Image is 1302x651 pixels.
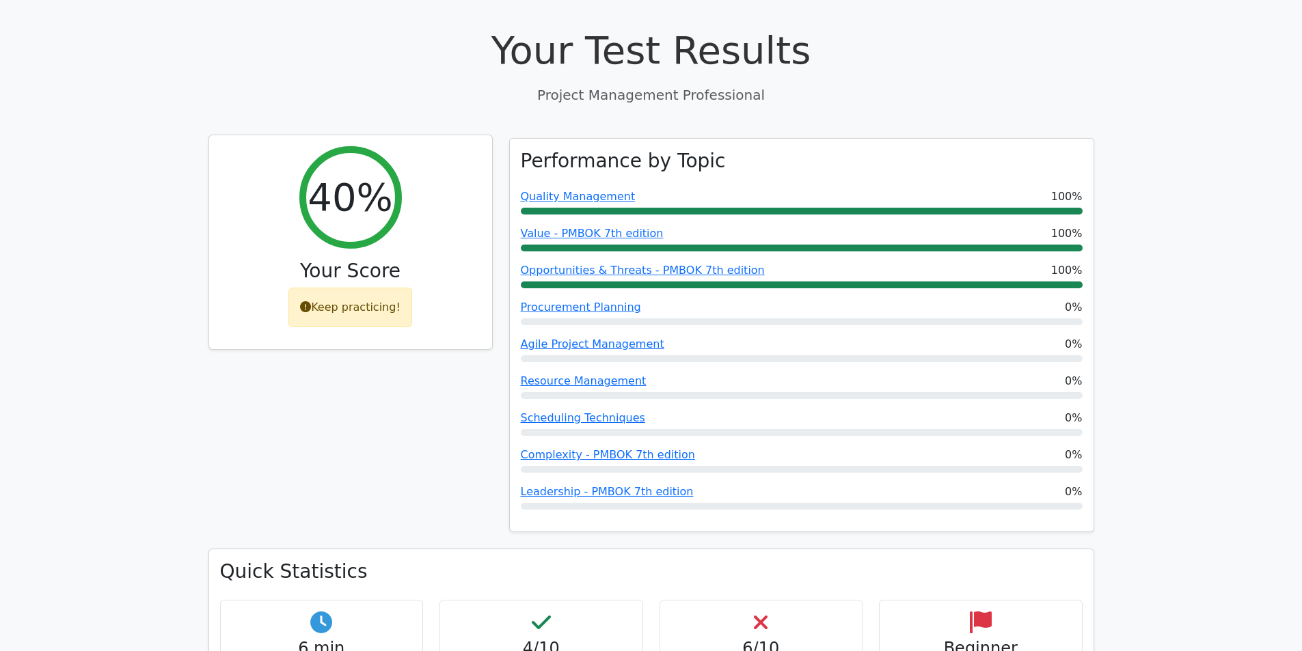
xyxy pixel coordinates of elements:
[1051,189,1083,205] span: 100%
[521,374,647,387] a: Resource Management
[521,150,726,173] h3: Performance by Topic
[1065,484,1082,500] span: 0%
[220,560,1083,583] h3: Quick Statistics
[521,301,641,314] a: Procurement Planning
[1065,410,1082,426] span: 0%
[521,227,664,240] a: Value - PMBOK 7th edition
[521,485,694,498] a: Leadership - PMBOK 7th edition
[521,337,664,350] a: Agile Project Management
[208,85,1094,105] p: Project Management Professional
[220,260,481,283] h3: Your Score
[1051,225,1083,242] span: 100%
[208,27,1094,73] h1: Your Test Results
[521,411,645,424] a: Scheduling Techniques
[308,174,392,220] h2: 40%
[521,190,636,203] a: Quality Management
[1051,262,1083,279] span: 100%
[521,264,765,277] a: Opportunities & Threats - PMBOK 7th edition
[1065,447,1082,463] span: 0%
[521,448,695,461] a: Complexity - PMBOK 7th edition
[1065,299,1082,316] span: 0%
[1065,373,1082,389] span: 0%
[1065,336,1082,352] span: 0%
[288,288,412,327] div: Keep practicing!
